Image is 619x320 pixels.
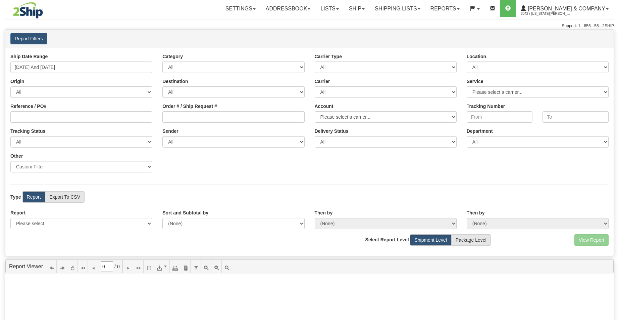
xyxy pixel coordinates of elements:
a: Shipping lists [370,0,425,17]
button: Report Filters [10,33,47,44]
span: / [114,263,116,270]
label: Sort and Subtotal by [162,209,208,216]
label: Carrier Type [315,53,342,60]
a: Report Viewer [9,264,43,269]
input: To [543,111,609,123]
label: Shipment Level [410,234,451,246]
img: logo3042.jpg [5,2,51,19]
select: Please ensure data set in report has been RECENTLY tracked from your Shipment History [315,136,457,148]
a: Ship [344,0,370,17]
label: Order # / Ship Request # [162,103,217,110]
a: [PERSON_NAME] & Company 3042 / [US_STATE][PERSON_NAME] [516,0,614,17]
span: 3042 / [US_STATE][PERSON_NAME] [521,10,571,17]
label: Reference / PO# [10,103,46,110]
label: Then by [315,209,333,216]
label: Tracking Number [467,103,505,110]
iframe: chat widget [604,126,618,194]
label: Category [162,53,183,60]
label: Then by [467,209,485,216]
button: View Report [574,234,609,246]
label: Export To CSV [45,191,85,203]
label: Please ensure data set in report has been RECENTLY tracked from your Shipment History [315,128,349,134]
label: Service [467,78,483,85]
label: Account [315,103,333,110]
a: Addressbook [261,0,316,17]
label: Report [10,209,25,216]
div: Support: 1 - 855 - 55 - 2SHIP [5,23,614,29]
label: Origin [10,78,24,85]
a: Lists [315,0,344,17]
label: Location [467,53,486,60]
label: Department [467,128,493,134]
span: [PERSON_NAME] & Company [526,6,605,11]
span: 0 [117,263,120,270]
label: Ship Date Range [10,53,48,60]
label: Type [10,194,21,200]
label: Select Report Level [365,236,409,243]
a: Reports [425,0,465,17]
label: Report [22,191,45,203]
a: Settings [220,0,261,17]
label: Package Level [451,234,491,246]
label: Sender [162,128,178,134]
label: Tracking Status [10,128,45,134]
input: From [467,111,533,123]
label: Destination [162,78,188,85]
label: Carrier [315,78,330,85]
label: Other [10,153,23,159]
